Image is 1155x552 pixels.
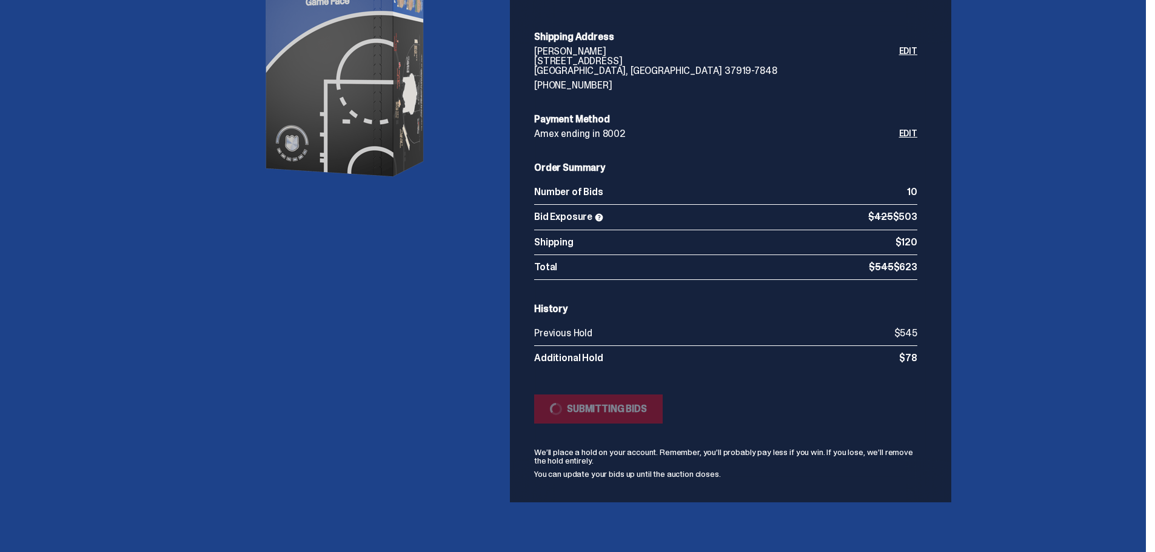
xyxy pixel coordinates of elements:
a: Edit [899,47,917,90]
h6: Order Summary [534,163,917,173]
p: $545 [894,328,917,338]
h6: Shipping Address [534,32,917,42]
p: [GEOGRAPHIC_DATA], [GEOGRAPHIC_DATA] 37919-7848 [534,66,899,76]
p: $503 [868,212,917,222]
p: Total [534,262,869,272]
p: Bid Exposure [534,212,868,222]
span: $545 [869,261,893,273]
p: $120 [896,238,917,247]
p: Shipping [534,238,896,247]
p: [PHONE_NUMBER] [534,81,899,90]
p: You can update your bids up until the auction closes. [534,470,917,478]
span: $425 [868,210,892,223]
p: We’ll place a hold on your account. Remember, you’ll probably pay less if you win. If you lose, w... [534,448,917,465]
p: Amex ending in 8002 [534,129,899,139]
h6: Payment Method [534,115,917,124]
p: [STREET_ADDRESS] [534,56,899,66]
p: Number of Bids [534,187,907,197]
p: 10 [907,187,917,197]
p: $78 [899,353,917,363]
p: $623 [869,262,917,272]
a: Edit [899,129,917,139]
p: Additional Hold [534,353,899,363]
p: [PERSON_NAME] [534,47,899,56]
h6: History [534,304,917,314]
p: Previous Hold [534,328,894,338]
